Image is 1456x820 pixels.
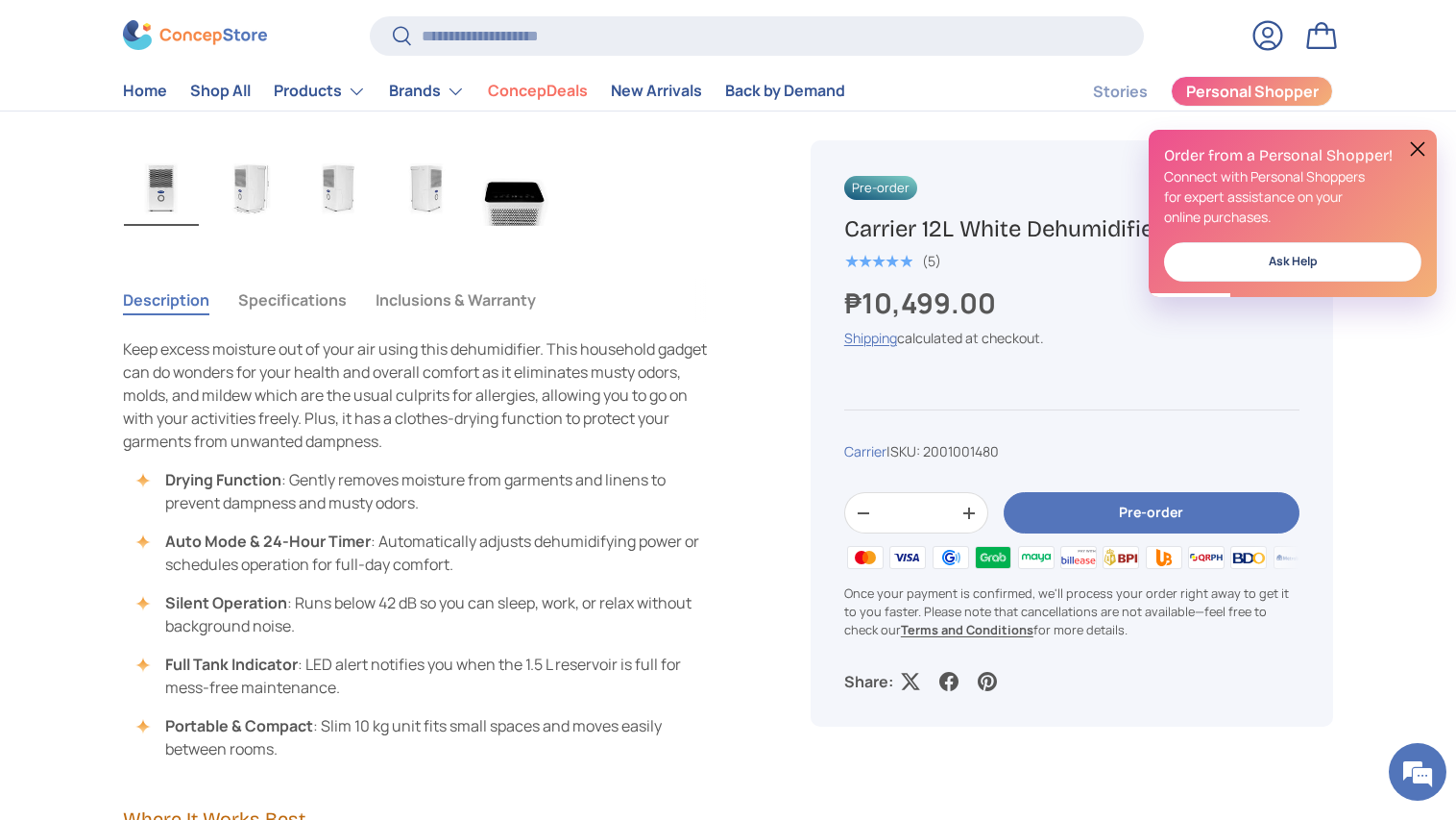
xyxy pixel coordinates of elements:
nav: Secondary [1047,72,1333,111]
img: ubp [1142,543,1184,572]
img: maya [1014,543,1056,572]
nav: Primary [123,72,845,111]
strong: Full Tank Indicator [165,654,298,675]
a: 5.0 out of 5.0 stars (5) [844,249,941,270]
span: ★★★★★ [844,252,912,271]
li: : Runs below 42 dB so you can sleep, work, or relax without background noise. [142,591,718,637]
textarea: Type your message and hit 'Enter' [10,525,366,592]
img: carrier-dehumidifier-12-liter-left-side-view-concepstore [301,149,376,226]
h1: Carrier 12L White Dehumidifier [844,214,1299,244]
p: Share: [844,670,893,693]
div: Chat with us now [100,108,323,133]
li: : LED alert notifies you when the 1.5 L reservoir is full for mess-free maintenance. [142,653,718,699]
a: Shop All [190,73,251,111]
img: bpi [1100,543,1142,572]
strong: Auto Mode & 24-Hour Timer [165,531,371,552]
summary: Products [262,72,377,111]
img: visa [886,543,929,572]
img: bdo [1227,543,1270,572]
div: Minimize live chat window [315,10,361,56]
p: Connect with Personal Shoppers for expert assistance on your online purchases. [1164,166,1421,227]
p: Once your payment is confirmed, we'll process your order right away to get it to you faster. Plea... [844,584,1299,640]
strong: Silent Operation [165,592,287,613]
h2: Order from a Personal Shopper! [1164,145,1421,166]
img: qrph [1185,543,1227,572]
button: Specifications [238,278,347,322]
strong: Portable & Compact [165,715,313,736]
a: ConcepDeals [488,73,588,111]
img: carrier-dehumidifier-12-liter-right-side-view-concepstore [389,149,464,226]
a: Personal Shopper [1171,76,1333,107]
span: | [886,442,999,460]
div: calculated at checkout. [844,328,1299,348]
div: (5) [922,254,941,268]
span: 2001001480 [923,442,999,460]
img: ConcepStore [123,21,267,51]
summary: Brands [377,72,476,111]
img: carrier-dehumidifier-12-liter-left-side-with-dimensions-view-concepstore [212,149,287,226]
img: carrier-dehumidifier-12-liter-top-with-buttons-view-concepstore [477,149,552,226]
a: Home [123,73,167,111]
p: Keep excess moisture out of your air using this dehumidifier. This household gadget can do wonder... [123,337,718,453]
img: gcash [930,543,972,572]
img: master [844,543,886,572]
a: Shipping [844,329,897,347]
a: Ask Help [1164,242,1421,282]
button: Description [123,278,209,322]
li: : Automatically adjusts dehumidifying power or schedules operation for full-day comfort. [142,530,718,576]
strong: Drying Function [165,469,281,490]
strong: ₱10,499.00 [844,284,1001,322]
li: : Gently removes moisture from garments and linens to prevent dampness and musty odors. [142,468,718,514]
span: Personal Shopper [1186,85,1319,100]
span: SKU: [890,442,920,460]
span: Pre-order [844,176,917,200]
a: Stories [1093,73,1148,111]
a: Back by Demand [725,73,845,111]
img: carrier-dehumidifier-12-liter-full-view-concepstore [124,149,199,226]
a: New Arrivals [611,73,702,111]
li: : Slim 10 kg unit fits small spaces and moves easily between rooms. [142,714,718,760]
button: Inclusions & Warranty [376,278,536,322]
span: We're online! [111,242,265,436]
img: metrobank [1271,543,1313,572]
img: billease [1057,543,1100,572]
div: 5.0 out of 5.0 stars [844,253,912,270]
img: grabpay [972,543,1014,572]
a: Terms and Conditions [901,621,1033,638]
button: Pre-order [1004,492,1299,534]
a: Carrier [844,442,886,460]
